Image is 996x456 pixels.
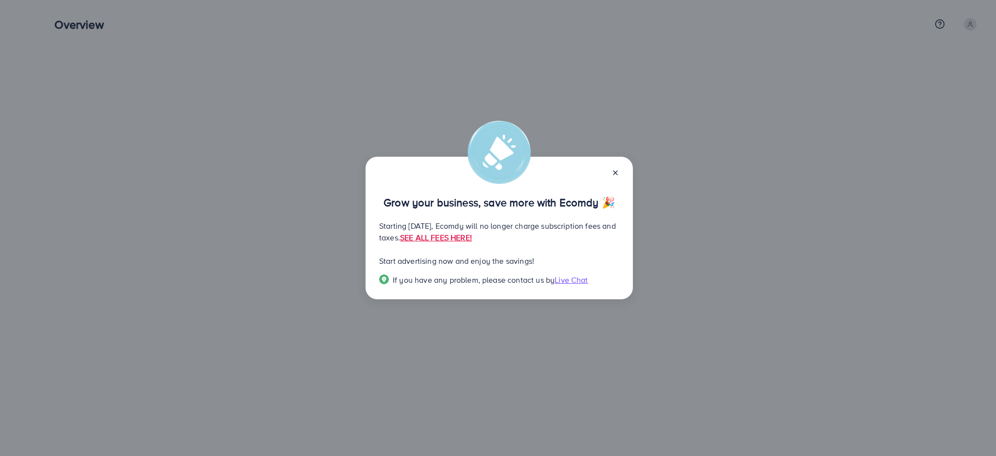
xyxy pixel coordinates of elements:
[379,220,619,243] p: Starting [DATE], Ecomdy will no longer charge subscription fees and taxes.
[468,121,531,184] img: alert
[393,274,555,285] span: If you have any problem, please contact us by
[400,232,472,243] a: SEE ALL FEES HERE!
[555,274,588,285] span: Live Chat
[379,197,619,208] p: Grow your business, save more with Ecomdy 🎉
[379,255,619,267] p: Start advertising now and enjoy the savings!
[379,274,389,284] img: Popup guide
